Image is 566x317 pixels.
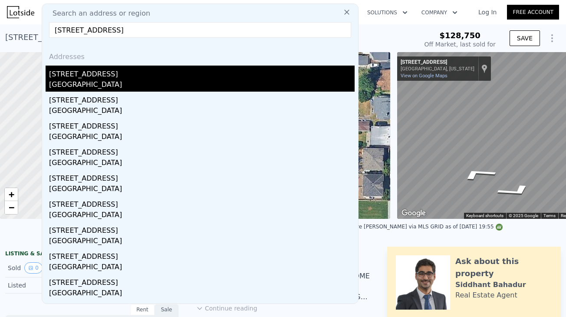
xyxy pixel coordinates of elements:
[49,66,355,79] div: [STREET_ADDRESS]
[445,164,510,184] path: Go North, 10th Ave SW
[49,106,355,118] div: [GEOGRAPHIC_DATA]
[49,22,351,38] input: Enter an address, city, region, neighborhood or zip code
[216,224,503,230] div: Listing courtesy of NWMLS (#20123164) and Windermere [PERSON_NAME] via MLS GRID as of [DATE] 19:55
[5,201,18,214] a: Zoom out
[49,274,355,288] div: [STREET_ADDRESS]
[543,30,561,47] button: Show Options
[455,255,552,280] div: Ask about this property
[155,304,179,315] div: Sale
[455,290,517,300] div: Real Estate Agent
[496,224,503,231] img: NWMLS Logo
[46,8,150,19] span: Search an address or region
[483,181,548,201] path: Go South, 10th Ave SW
[5,250,179,259] div: LISTING & SALE HISTORY
[49,196,355,210] div: [STREET_ADDRESS]
[455,280,526,290] div: Siddhant Bahadur
[481,64,487,73] a: Show location on map
[399,208,428,219] img: Google
[468,8,507,17] a: Log In
[46,45,355,66] div: Addresses
[401,66,474,72] div: [GEOGRAPHIC_DATA], [US_STATE]
[399,208,428,219] a: Open this area in Google Maps (opens a new window)
[9,202,14,213] span: −
[49,236,355,248] div: [GEOGRAPHIC_DATA]
[507,5,559,20] a: Free Account
[5,31,215,43] div: [STREET_ADDRESS] , [GEOGRAPHIC_DATA] , WA 98106
[509,213,538,218] span: © 2025 Google
[5,188,18,201] a: Zoom in
[8,281,85,290] div: Listed
[49,300,355,314] div: [STREET_ADDRESS]
[130,304,155,315] div: Rent
[401,73,448,79] a: View on Google Maps
[49,210,355,222] div: [GEOGRAPHIC_DATA]
[49,132,355,144] div: [GEOGRAPHIC_DATA]
[466,213,503,219] button: Keyboard shortcuts
[510,30,540,46] button: SAVE
[8,262,85,274] div: Sold
[439,31,480,40] span: $128,750
[49,158,355,170] div: [GEOGRAPHIC_DATA]
[49,118,355,132] div: [STREET_ADDRESS]
[49,262,355,274] div: [GEOGRAPHIC_DATA]
[415,5,464,20] button: Company
[24,262,43,274] button: View historical data
[49,222,355,236] div: [STREET_ADDRESS]
[196,304,257,313] button: Continue reading
[543,213,556,218] a: Terms (opens in new tab)
[360,5,415,20] button: Solutions
[49,288,355,300] div: [GEOGRAPHIC_DATA]
[49,248,355,262] div: [STREET_ADDRESS]
[49,92,355,106] div: [STREET_ADDRESS]
[49,144,355,158] div: [STREET_ADDRESS]
[49,79,355,92] div: [GEOGRAPHIC_DATA]
[424,40,496,49] div: Off Market, last sold for
[7,6,34,18] img: Lotside
[9,189,14,200] span: +
[401,59,474,66] div: [STREET_ADDRESS]
[49,170,355,184] div: [STREET_ADDRESS]
[49,184,355,196] div: [GEOGRAPHIC_DATA]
